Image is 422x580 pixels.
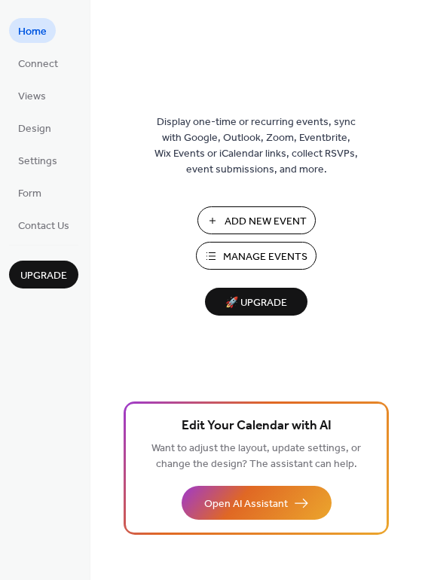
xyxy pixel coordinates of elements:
[225,214,307,230] span: Add New Event
[197,206,316,234] button: Add New Event
[18,24,47,40] span: Home
[9,148,66,172] a: Settings
[9,180,50,205] a: Form
[18,89,46,105] span: Views
[20,268,67,284] span: Upgrade
[205,288,307,316] button: 🚀 Upgrade
[204,496,288,512] span: Open AI Assistant
[182,486,332,520] button: Open AI Assistant
[214,293,298,313] span: 🚀 Upgrade
[9,261,78,288] button: Upgrade
[9,50,67,75] a: Connect
[9,83,55,108] a: Views
[9,212,78,237] a: Contact Us
[18,56,58,72] span: Connect
[9,18,56,43] a: Home
[9,115,60,140] a: Design
[18,121,51,137] span: Design
[182,416,332,437] span: Edit Your Calendar with AI
[18,186,41,202] span: Form
[196,242,316,270] button: Manage Events
[18,218,69,234] span: Contact Us
[18,154,57,169] span: Settings
[154,114,358,178] span: Display one-time or recurring events, sync with Google, Outlook, Zoom, Eventbrite, Wix Events or ...
[151,438,361,475] span: Want to adjust the layout, update settings, or change the design? The assistant can help.
[223,249,307,265] span: Manage Events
